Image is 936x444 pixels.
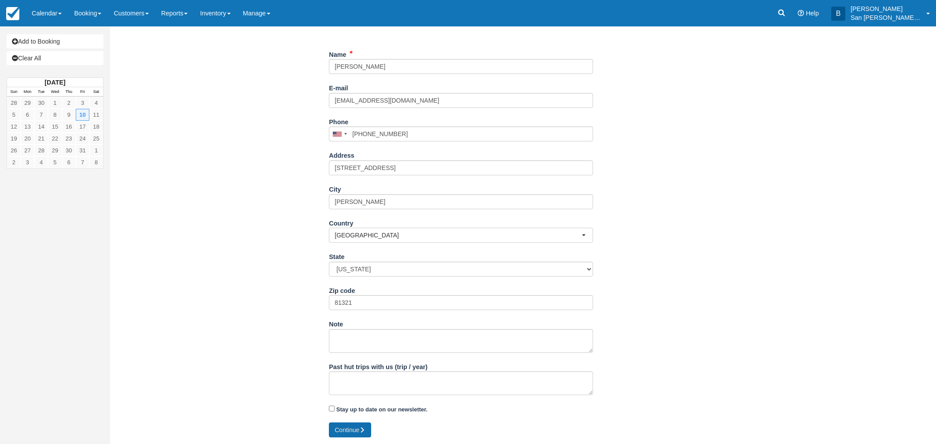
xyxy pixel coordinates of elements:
[6,7,19,20] img: checkfront-main-nav-mini-logo.png
[62,121,76,133] a: 16
[329,406,335,411] input: Stay up to date on our newsletter.
[76,109,89,121] a: 10
[806,10,819,17] span: Help
[7,97,21,109] a: 28
[831,7,845,21] div: B
[329,249,344,262] label: State
[76,121,89,133] a: 17
[21,109,34,121] a: 6
[89,156,103,168] a: 8
[48,121,62,133] a: 15
[89,144,103,156] a: 1
[62,87,76,97] th: Thu
[76,156,89,168] a: 7
[76,144,89,156] a: 31
[329,115,348,127] label: Phone
[329,359,427,372] label: Past hut trips with us (trip / year)
[329,182,341,194] label: City
[89,121,103,133] a: 18
[34,144,48,156] a: 28
[89,133,103,144] a: 25
[89,97,103,109] a: 4
[335,231,582,240] span: [GEOGRAPHIC_DATA]
[329,317,343,329] label: Note
[21,87,34,97] th: Mon
[89,87,103,97] th: Sat
[48,109,62,121] a: 8
[7,51,103,65] a: Clear All
[329,47,346,59] label: Name
[329,148,354,160] label: Address
[329,81,348,93] label: E-mail
[7,34,103,48] a: Add to Booking
[7,109,21,121] a: 5
[336,406,427,413] strong: Stay up to date on our newsletter.
[34,87,48,97] th: Tue
[62,109,76,121] a: 9
[48,87,62,97] th: Wed
[21,144,34,156] a: 27
[21,133,34,144] a: 20
[62,144,76,156] a: 30
[798,10,804,16] i: Help
[34,97,48,109] a: 30
[62,97,76,109] a: 2
[48,97,62,109] a: 1
[34,133,48,144] a: 21
[7,156,21,168] a: 2
[62,156,76,168] a: 6
[34,109,48,121] a: 7
[48,144,62,156] a: 29
[851,13,921,22] p: San [PERSON_NAME] Hut Systems
[34,156,48,168] a: 4
[7,144,21,156] a: 26
[851,4,921,13] p: [PERSON_NAME]
[329,283,355,296] label: Zip code
[48,133,62,144] a: 22
[21,156,34,168] a: 3
[21,97,34,109] a: 29
[329,228,593,243] button: [GEOGRAPHIC_DATA]
[21,121,34,133] a: 13
[7,121,21,133] a: 12
[329,422,371,437] button: Continue
[7,87,21,97] th: Sun
[76,97,89,109] a: 3
[48,156,62,168] a: 5
[76,87,89,97] th: Fri
[329,216,353,228] label: Country
[329,127,350,141] div: United States: +1
[7,133,21,144] a: 19
[89,109,103,121] a: 11
[34,121,48,133] a: 14
[76,133,89,144] a: 24
[62,133,76,144] a: 23
[44,79,65,86] strong: [DATE]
